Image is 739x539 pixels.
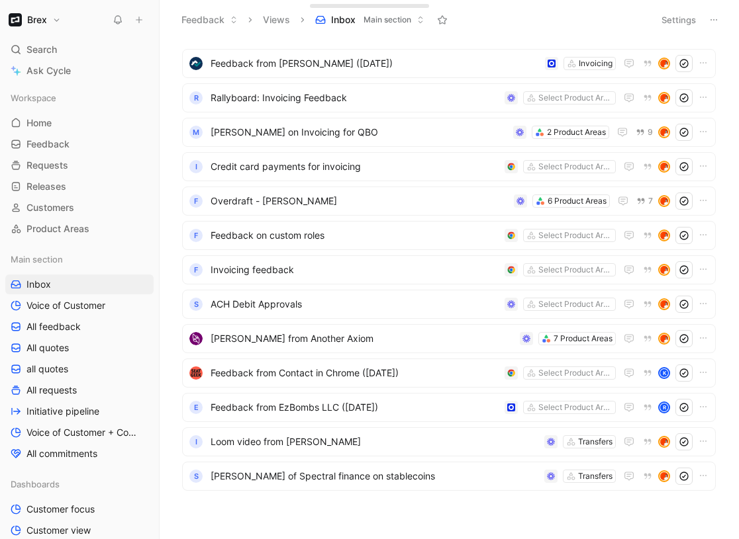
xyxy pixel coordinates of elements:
[5,61,154,81] a: Ask Cycle
[660,162,669,171] img: avatar
[135,320,148,333] button: View actions
[579,57,613,70] div: Invoicing
[135,503,148,516] button: View actions
[189,435,203,448] div: I
[538,298,613,311] div: Select Product Areas
[5,198,154,218] a: Customers
[5,274,154,294] a: Inbox
[660,196,669,206] img: avatar
[211,434,539,450] span: Loom video from [PERSON_NAME]
[11,91,56,104] span: Workspace
[257,10,296,30] button: Views
[578,470,613,483] div: Transfers
[189,91,203,104] div: R
[211,331,515,347] span: [PERSON_NAME] from Another Axiom
[211,468,539,484] span: [PERSON_NAME] of Spectral finance on stablecoins
[5,380,154,400] a: All requests
[135,384,148,397] button: View actions
[182,290,716,319] a: sACH Debit ApprovalsSelect Product Areasavatar
[189,401,203,414] div: E
[26,201,74,214] span: Customers
[182,118,716,147] a: M[PERSON_NAME] on Invoicing for QBO2 Product Areas9avatar
[182,83,716,112] a: RRallyboard: Invoicing FeedbackSelect Product Areasavatar
[5,444,154,464] a: All commitments
[26,447,97,460] span: All commitments
[135,341,148,354] button: View actions
[26,405,99,418] span: Initiative pipeline
[538,401,613,414] div: Select Product Areas
[5,155,154,175] a: Requests
[5,296,154,315] a: Voice of Customer
[189,470,203,483] div: S
[189,194,203,208] div: F
[211,296,499,312] span: ACH Debit Approvals
[189,160,203,173] div: I
[5,338,154,358] a: All quotes
[331,13,356,26] span: Inbox
[189,332,203,345] img: logo
[5,219,154,239] a: Product Areas
[211,228,499,243] span: Feedback on custom roles
[211,365,499,381] span: Feedback from Contact in Chrome ([DATE])
[26,362,68,376] span: all quotes
[660,368,669,378] div: K
[189,229,203,242] div: F
[135,278,148,291] button: View actions
[135,405,148,418] button: View actions
[548,194,607,208] div: 6 Product Areas
[547,126,606,139] div: 2 Product Areas
[26,222,89,235] span: Product Areas
[26,341,69,354] span: All quotes
[538,229,613,242] div: Select Product Areas
[182,255,716,284] a: FInvoicing feedbackSelect Product Areasavatar
[135,299,148,312] button: View actions
[319,7,380,11] div: Docs, images, videos, audio files, links & more
[538,160,613,173] div: Select Product Areas
[660,128,669,137] img: avatar
[538,366,613,380] div: Select Product Areas
[211,56,540,71] span: Feedback from [PERSON_NAME] ([DATE])
[135,362,148,376] button: View actions
[633,125,656,140] button: 9
[182,427,716,456] a: ILoom video from [PERSON_NAME]Transfersavatar
[660,265,669,274] img: avatar
[182,393,716,422] a: EFeedback from EzBombs LLC ([DATE])Select Product AreasR
[26,42,57,58] span: Search
[538,91,613,104] div: Select Product Areas
[5,40,154,60] div: Search
[211,90,499,106] span: Rallyboard: Invoicing Feedback
[26,384,77,397] span: All requests
[189,57,203,70] img: logo
[189,298,203,311] div: s
[26,138,70,151] span: Feedback
[26,278,51,291] span: Inbox
[660,472,669,481] img: avatar
[182,324,716,353] a: logo[PERSON_NAME] from Another Axiom7 Product Areasavatar
[5,134,154,154] a: Feedback
[182,221,716,250] a: FFeedback on custom rolesSelect Product Areasavatar
[27,14,47,26] h1: Brex
[26,299,105,312] span: Voice of Customer
[211,262,499,278] span: Invoicing feedback
[634,194,656,208] button: 7
[141,426,154,439] button: View actions
[5,113,154,133] a: Home
[135,524,148,537] button: View actions
[182,462,716,491] a: S[PERSON_NAME] of Spectral finance on stablecoinsTransfersavatar
[648,197,653,205] span: 7
[554,332,613,345] div: 7 Product Areas
[26,320,81,333] span: All feedback
[5,88,154,108] div: Workspace
[189,366,203,380] img: logo
[648,128,653,136] span: 9
[26,503,95,516] span: Customer focus
[660,403,669,412] div: R
[660,59,669,68] img: avatar
[182,152,716,181] a: ICredit card payments for invoicingSelect Product Areasavatar
[660,231,669,240] img: avatar
[175,10,244,30] button: Feedback
[11,253,63,266] span: Main section
[5,499,154,519] a: Customer focus
[660,334,669,343] img: avatar
[26,180,66,193] span: Releases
